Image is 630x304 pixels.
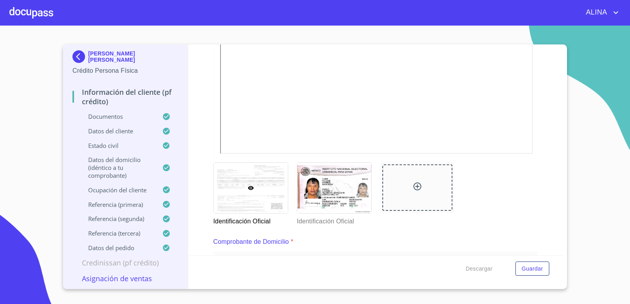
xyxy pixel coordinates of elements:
[213,237,289,247] p: Comprobante de Domicilio
[72,186,162,194] p: Ocupación del Cliente
[213,214,287,226] p: Identificación Oficial
[72,50,178,66] div: [PERSON_NAME] [PERSON_NAME]
[72,156,162,179] p: Datos del domicilio (idéntico a tu comprobante)
[580,6,621,19] button: account of current user
[72,50,88,63] img: Docupass spot blue
[72,66,178,76] p: Crédito Persona Física
[297,214,371,226] p: Identificación Oficial
[463,262,496,276] button: Descargar
[72,274,178,283] p: Asignación de Ventas
[72,201,162,208] p: Referencia (primera)
[515,262,549,276] button: Guardar
[72,244,162,252] p: Datos del pedido
[72,229,162,237] p: Referencia (tercera)
[466,264,493,274] span: Descargar
[522,264,543,274] span: Guardar
[72,258,178,267] p: Credinissan (PF crédito)
[72,87,178,106] p: Información del cliente (PF crédito)
[72,112,162,120] p: Documentos
[88,50,178,63] p: [PERSON_NAME] [PERSON_NAME]
[580,6,611,19] span: ALINA
[72,127,162,135] p: Datos del cliente
[72,142,162,149] p: Estado Civil
[297,163,371,213] img: Identificación Oficial
[72,215,162,223] p: Referencia (segunda)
